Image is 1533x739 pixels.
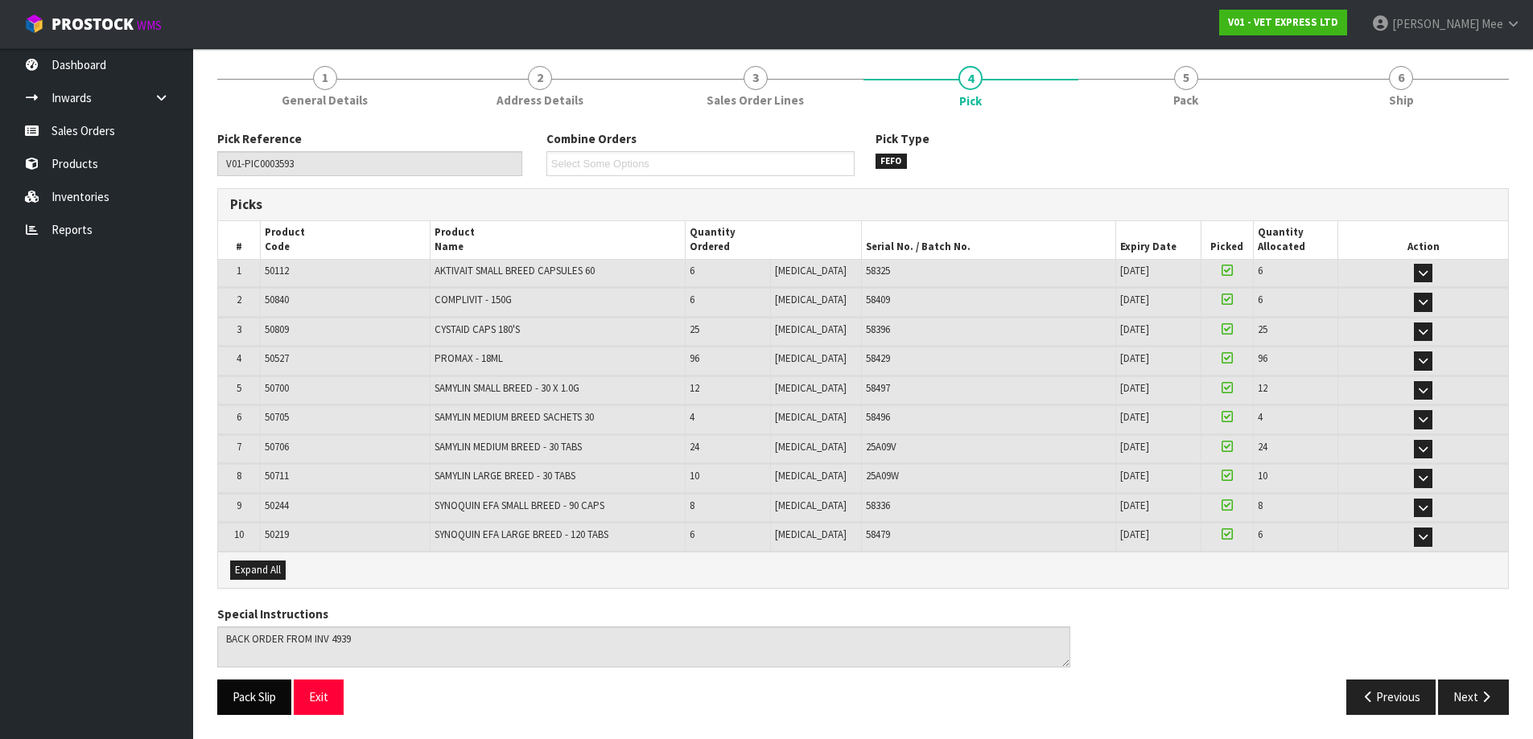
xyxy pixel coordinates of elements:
[1389,92,1414,109] span: Ship
[431,221,686,259] th: Product Name
[690,410,694,424] span: 4
[866,410,890,424] span: 58496
[497,92,583,109] span: Address Details
[1120,293,1149,306] span: [DATE]
[435,381,579,395] span: SAMYLIN SMALL BREED - 30 X 1.0G
[261,221,431,259] th: Product Code
[866,440,896,454] span: 25A09V
[1228,15,1338,29] strong: V01 - VET EXPRESS LTD
[866,469,899,482] span: 25A09W
[876,154,908,170] span: FEFO
[237,322,241,336] span: 3
[435,264,595,277] span: AKTIVAIT SMALL BREED CAPSULES 60
[217,118,1509,727] span: Pick
[435,440,582,454] span: SAMYLIN MEDIUM BREED - 30 TABS
[1258,410,1263,424] span: 4
[775,499,847,512] span: [MEDICAL_DATA]
[1258,293,1263,306] span: 6
[866,264,890,277] span: 58325
[744,66,768,90] span: 3
[686,221,861,259] th: Quantity Ordered
[546,130,637,147] label: Combine Orders
[435,293,512,306] span: COMPLIVIT - 150G
[775,322,847,336] span: [MEDICAL_DATA]
[265,469,289,482] span: 50711
[1120,351,1149,365] span: [DATE]
[435,469,575,482] span: SAMYLIN LARGE BREED - 30 TABS
[1120,499,1149,512] span: [DATE]
[237,469,241,482] span: 8
[690,322,699,336] span: 25
[775,264,847,277] span: [MEDICAL_DATA]
[435,410,594,424] span: SAMYLIN MEDIUM BREED SACHETS 30
[282,92,368,109] span: General Details
[218,221,261,259] th: #
[237,440,241,454] span: 7
[775,440,847,454] span: [MEDICAL_DATA]
[237,351,241,365] span: 4
[1120,322,1149,336] span: [DATE]
[1389,66,1413,90] span: 6
[1120,381,1149,395] span: [DATE]
[690,293,694,306] span: 6
[866,322,890,336] span: 58396
[230,560,286,580] button: Expand All
[1120,410,1149,424] span: [DATE]
[265,410,289,424] span: 50705
[1258,351,1267,365] span: 96
[1258,469,1267,482] span: 10
[707,92,804,109] span: Sales Order Lines
[137,18,162,33] small: WMS
[237,381,241,395] span: 5
[866,528,890,541] span: 58479
[1173,92,1198,109] span: Pack
[1392,16,1479,31] span: [PERSON_NAME]
[1258,322,1267,336] span: 25
[528,66,552,90] span: 2
[24,14,44,34] img: cube-alt.png
[1258,264,1263,277] span: 6
[775,381,847,395] span: [MEDICAL_DATA]
[265,440,289,454] span: 50706
[265,499,289,512] span: 50244
[1253,221,1338,259] th: Quantity Allocated
[1120,440,1149,454] span: [DATE]
[1258,381,1267,395] span: 12
[690,351,699,365] span: 96
[313,66,337,90] span: 1
[237,264,241,277] span: 1
[1438,679,1509,714] button: Next
[775,469,847,482] span: [MEDICAL_DATA]
[265,351,289,365] span: 50527
[690,264,694,277] span: 6
[230,197,851,212] h3: Picks
[1120,469,1149,482] span: [DATE]
[265,322,289,336] span: 50809
[234,528,244,541] span: 10
[435,322,520,336] span: CYSTAID CAPS 180'S
[690,499,694,512] span: 8
[435,351,503,365] span: PROMAX - 18ML
[435,528,608,541] span: SYNOQUIN EFA LARGE BREED - 120 TABS
[237,499,241,512] span: 9
[265,528,289,541] span: 50219
[237,410,241,424] span: 6
[958,66,983,90] span: 4
[217,130,302,147] label: Pick Reference
[775,410,847,424] span: [MEDICAL_DATA]
[861,221,1116,259] th: Serial No. / Batch No.
[52,14,134,35] span: ProStock
[866,499,890,512] span: 58336
[217,679,291,714] button: Pack Slip
[1258,499,1263,512] span: 8
[876,130,929,147] label: Pick Type
[237,293,241,306] span: 2
[775,293,847,306] span: [MEDICAL_DATA]
[690,528,694,541] span: 6
[1120,264,1149,277] span: [DATE]
[690,440,699,454] span: 24
[775,528,847,541] span: [MEDICAL_DATA]
[1120,528,1149,541] span: [DATE]
[1174,66,1198,90] span: 5
[866,351,890,365] span: 58429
